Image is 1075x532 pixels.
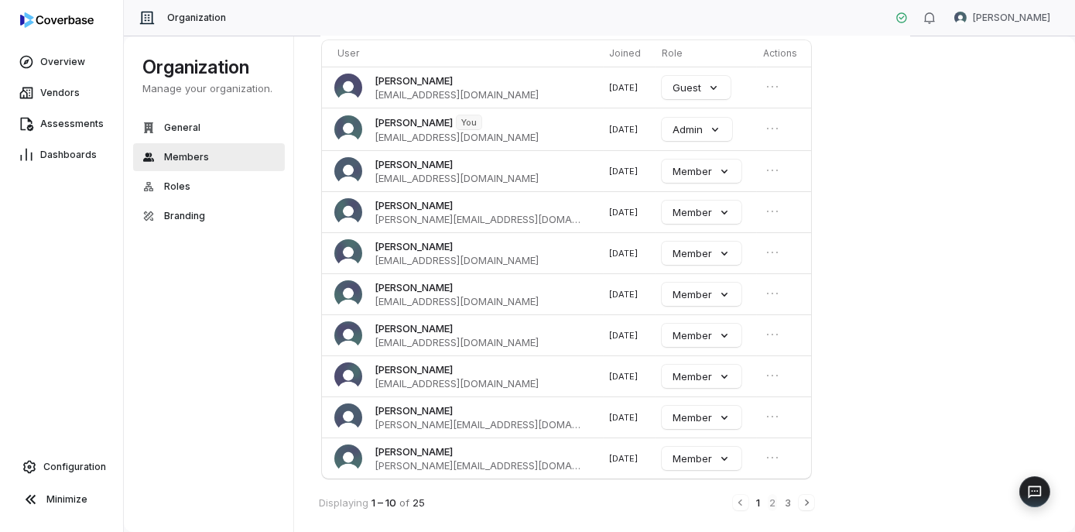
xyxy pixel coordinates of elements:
[755,494,762,511] button: 1
[783,494,793,511] button: 3
[3,79,120,107] a: Vendors
[662,406,741,429] button: Member
[133,173,285,201] button: Roles
[334,403,362,431] img: Bridget Seagraves
[334,362,362,390] img: Cassandra Burns
[375,458,582,472] span: [PERSON_NAME][EMAIL_ADDRESS][DOMAIN_NAME]
[334,444,362,472] img: Jonathan Lee
[763,202,782,221] button: Open menu
[375,253,539,267] span: [EMAIL_ADDRESS][DOMAIN_NAME]
[43,461,106,473] span: Configuration
[375,321,453,335] span: [PERSON_NAME]
[610,207,638,218] span: [DATE]
[763,119,782,138] button: Open menu
[768,494,777,511] button: 2
[133,202,285,230] button: Branding
[375,444,453,458] span: [PERSON_NAME]
[763,325,782,344] button: Open menu
[399,496,409,509] span: of
[3,141,120,169] a: Dashboards
[20,12,94,28] img: logo-D7KZi-bG.svg
[164,210,205,222] span: Branding
[662,242,741,265] button: Member
[133,114,285,142] button: General
[662,324,741,347] button: Member
[3,48,120,76] a: Overview
[322,40,604,67] th: User
[763,77,782,96] button: Open menu
[763,407,782,426] button: Open menu
[656,40,757,67] th: Role
[40,87,80,99] span: Vendors
[799,495,814,510] button: Next
[375,198,453,212] span: [PERSON_NAME]
[610,453,638,464] span: [DATE]
[375,376,539,390] span: [EMAIL_ADDRESS][DOMAIN_NAME]
[763,284,782,303] button: Open menu
[610,330,638,341] span: [DATE]
[945,6,1060,29] button: Curtis Nohl avatar[PERSON_NAME]
[662,160,741,183] button: Member
[604,40,656,67] th: Joined
[375,212,582,226] span: [PERSON_NAME][EMAIL_ADDRESS][DOMAIN_NAME]
[375,157,453,171] span: [PERSON_NAME]
[164,122,200,134] span: General
[763,243,782,262] button: Open menu
[40,56,85,68] span: Overview
[375,171,539,185] span: [EMAIL_ADDRESS][DOMAIN_NAME]
[371,496,396,509] span: 1 – 10
[375,403,453,417] span: [PERSON_NAME]
[375,417,582,431] span: [PERSON_NAME][EMAIL_ADDRESS][DOMAIN_NAME]
[763,161,782,180] button: Open menu
[610,371,638,382] span: [DATE]
[954,12,967,24] img: Curtis Nohl avatar
[133,143,285,171] button: Members
[6,453,117,481] a: Configuration
[610,82,638,93] span: [DATE]
[334,321,362,349] img: Emad Nabbus
[334,157,362,185] img: George Munyua
[375,239,453,253] span: [PERSON_NAME]
[164,180,190,193] span: Roles
[334,239,362,267] img: Madison Hull
[167,12,226,24] span: Organization
[3,110,120,138] a: Assessments
[6,484,117,515] button: Minimize
[662,365,741,388] button: Member
[334,74,362,101] img: James Buggar
[610,248,638,259] span: [DATE]
[375,335,539,349] span: [EMAIL_ADDRESS][DOMAIN_NAME]
[610,124,638,135] span: [DATE]
[757,40,811,67] th: Actions
[334,198,362,226] img: Travis Helton
[334,280,362,308] img: Kristina Carroll
[610,166,638,177] span: [DATE]
[662,283,741,306] button: Member
[662,447,741,470] button: Member
[164,151,209,163] span: Members
[413,496,425,509] span: 25
[662,76,731,99] button: Guest
[763,448,782,467] button: Open menu
[662,201,741,224] button: Member
[142,55,276,80] h1: Organization
[40,149,97,161] span: Dashboards
[46,493,87,506] span: Minimize
[375,88,539,101] span: [EMAIL_ADDRESS][DOMAIN_NAME]
[457,115,481,129] span: You
[973,12,1050,24] span: [PERSON_NAME]
[375,294,539,308] span: [EMAIL_ADDRESS][DOMAIN_NAME]
[763,366,782,385] button: Open menu
[375,280,453,294] span: [PERSON_NAME]
[375,115,453,129] span: [PERSON_NAME]
[142,81,276,95] p: Manage your organization.
[610,412,638,423] span: [DATE]
[375,130,539,144] span: [EMAIL_ADDRESS][DOMAIN_NAME]
[319,496,368,509] span: Displaying
[40,118,104,130] span: Assessments
[662,118,732,141] button: Admin
[610,289,638,300] span: [DATE]
[334,115,362,143] img: Curtis Nohl
[375,362,453,376] span: [PERSON_NAME]
[375,74,453,88] span: [PERSON_NAME]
